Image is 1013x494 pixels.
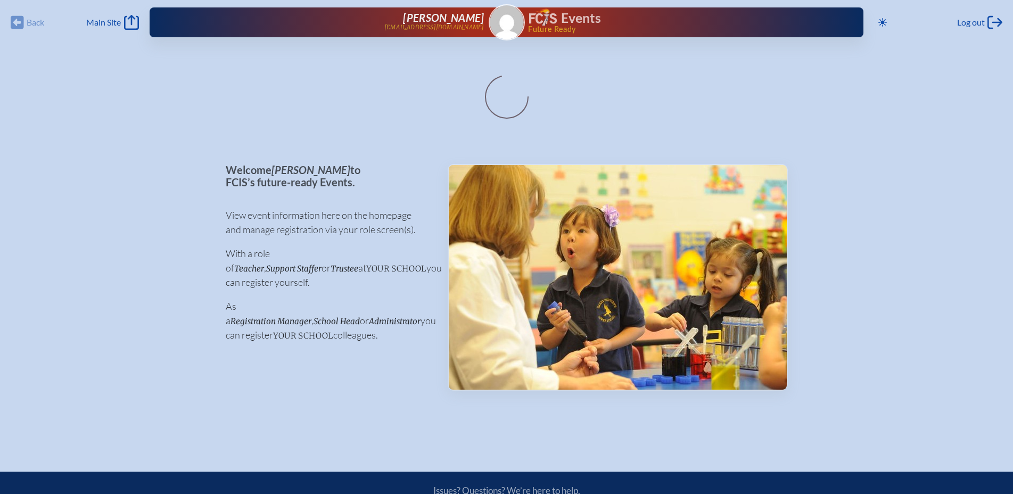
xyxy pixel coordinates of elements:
[184,12,484,33] a: [PERSON_NAME][EMAIL_ADDRESS][DOMAIN_NAME]
[331,264,358,274] span: Trustee
[271,163,350,176] span: [PERSON_NAME]
[226,299,431,342] p: As a , or you can register colleagues.
[226,164,431,188] p: Welcome to FCIS’s future-ready Events.
[266,264,322,274] span: Support Staffer
[226,246,431,290] p: With a role of , or at you can register yourself.
[490,5,524,39] img: Gravatar
[86,15,138,30] a: Main Site
[273,331,333,341] span: your school
[528,26,829,33] span: Future Ready
[86,17,121,28] span: Main Site
[529,9,830,33] div: FCIS Events — Future ready
[403,11,484,24] span: [PERSON_NAME]
[234,264,264,274] span: Teacher
[384,24,484,31] p: [EMAIL_ADDRESS][DOMAIN_NAME]
[230,316,311,326] span: Registration Manager
[226,208,431,237] p: View event information here on the homepage and manage registration via your role screen(s).
[489,4,525,40] a: Gravatar
[449,165,787,390] img: Events
[314,316,360,326] span: School Head
[366,264,426,274] span: your school
[369,316,421,326] span: Administrator
[957,17,985,28] span: Log out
